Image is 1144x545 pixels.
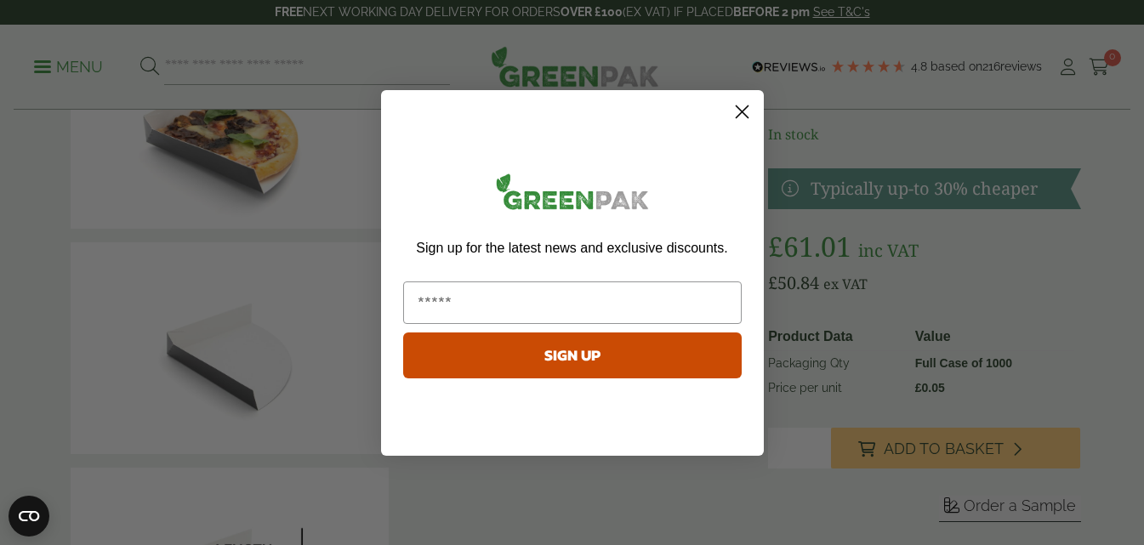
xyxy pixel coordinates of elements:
[403,167,742,224] img: greenpak_logo
[727,97,757,127] button: Close dialog
[403,281,742,324] input: Email
[9,496,49,536] button: Open CMP widget
[403,332,742,378] button: SIGN UP
[416,241,727,255] span: Sign up for the latest news and exclusive discounts.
